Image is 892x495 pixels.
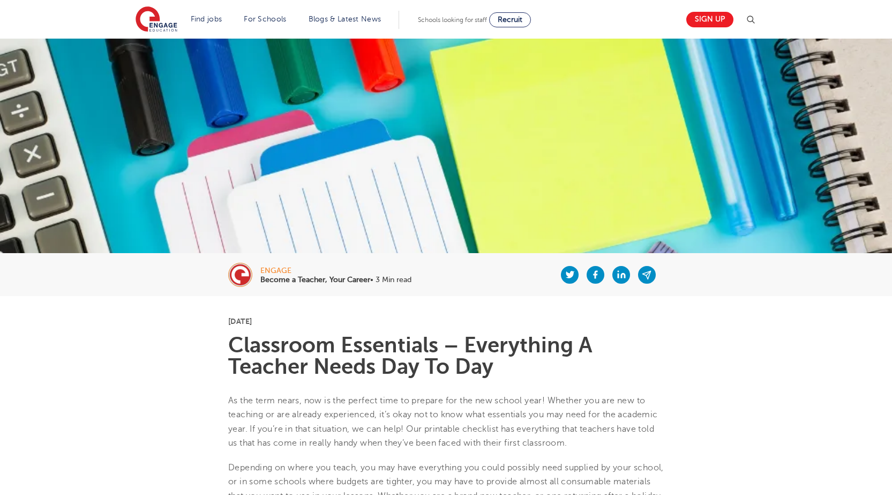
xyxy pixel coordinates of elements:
b: Become a Teacher, Your Career [260,276,370,284]
p: [DATE] [228,317,664,325]
a: Recruit [489,12,531,27]
a: Sign up [686,12,733,27]
div: engage [260,267,411,275]
a: For Schools [244,15,286,23]
span: Recruit [498,16,522,24]
span: Schools looking for staff [418,16,487,24]
a: Blogs & Latest News [309,15,381,23]
span: As the term nears, now is the perfect time to prepare for the new school year! Whether you are ne... [228,396,658,434]
span: , we can help! Our printable checklist has everything that teachers have told us that has come in... [228,424,654,448]
h1: Classroom Essentials – Everything A Teacher Needs Day To Day [228,335,664,378]
p: • 3 Min read [260,276,411,284]
a: Find jobs [191,15,222,23]
img: Engage Education [136,6,177,33]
